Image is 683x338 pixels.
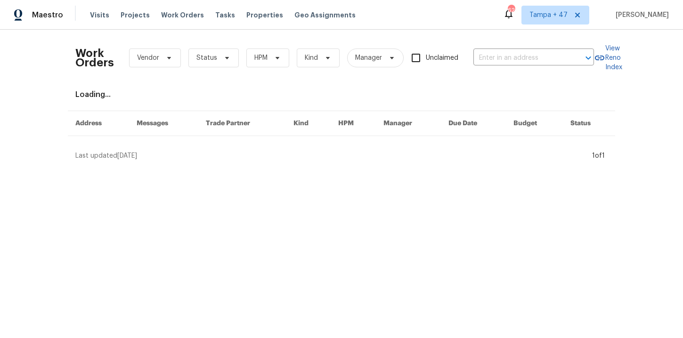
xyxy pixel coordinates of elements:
[129,111,198,136] th: Messages
[121,10,150,20] span: Projects
[246,10,283,20] span: Properties
[376,111,441,136] th: Manager
[506,111,563,136] th: Budget
[32,10,63,20] span: Maestro
[117,153,137,159] span: [DATE]
[563,111,615,136] th: Status
[68,111,129,136] th: Address
[75,151,589,161] div: Last updated
[90,10,109,20] span: Visits
[75,48,114,67] h2: Work Orders
[305,53,318,63] span: Kind
[215,12,235,18] span: Tasks
[508,6,514,15] div: 623
[441,111,506,136] th: Due Date
[286,111,331,136] th: Kind
[161,10,204,20] span: Work Orders
[198,111,286,136] th: Trade Partner
[594,44,622,72] a: View Reno Index
[137,53,159,63] span: Vendor
[592,151,605,161] div: 1 of 1
[473,51,568,65] input: Enter in an address
[331,111,376,136] th: HPM
[426,53,458,63] span: Unclaimed
[355,53,382,63] span: Manager
[582,51,595,64] button: Open
[294,10,356,20] span: Geo Assignments
[196,53,217,63] span: Status
[75,90,608,99] div: Loading...
[254,53,268,63] span: HPM
[529,10,568,20] span: Tampa + 47
[612,10,669,20] span: [PERSON_NAME]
